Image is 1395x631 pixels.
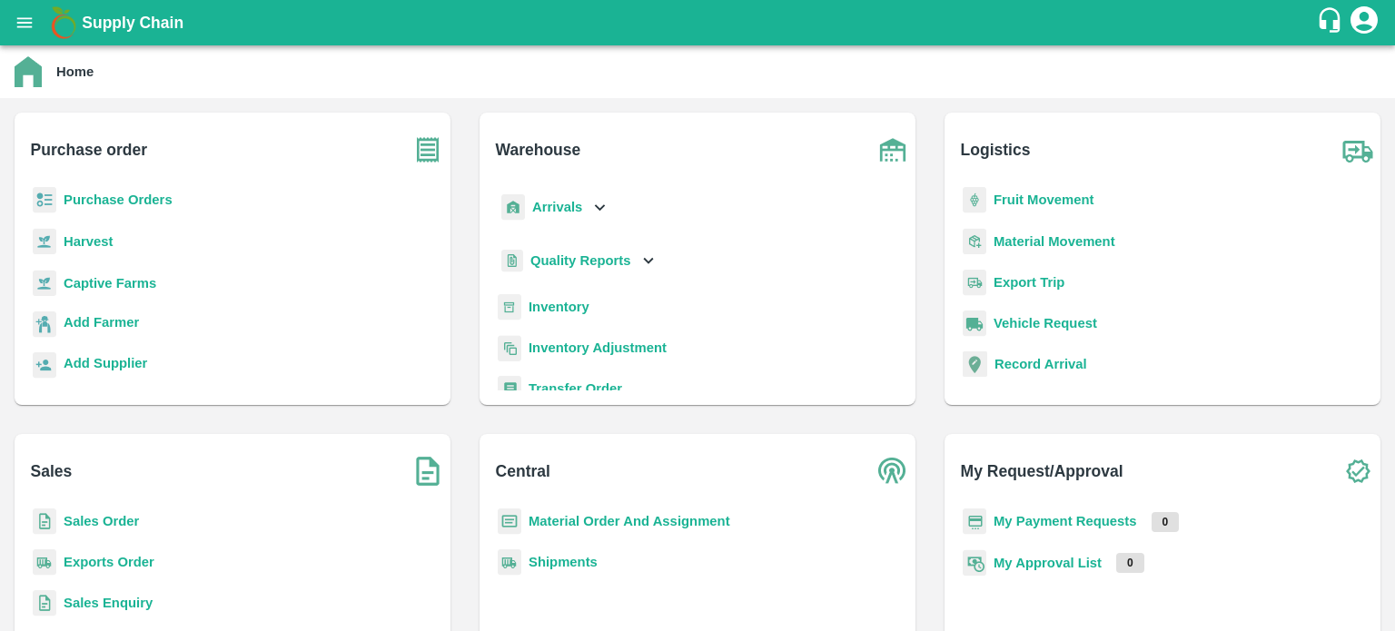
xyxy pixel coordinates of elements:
[31,458,73,484] b: Sales
[82,14,183,32] b: Supply Chain
[994,192,1094,207] a: Fruit Movement
[963,187,986,213] img: fruit
[1348,4,1380,42] div: account of current user
[33,270,56,297] img: harvest
[994,234,1115,249] a: Material Movement
[405,449,450,494] img: soSales
[529,514,730,528] a: Material Order And Assignment
[45,5,82,41] img: logo
[870,449,915,494] img: central
[963,508,986,535] img: payment
[33,590,56,616] img: sales
[498,549,521,576] img: shipments
[15,56,42,87] img: home
[530,253,631,268] b: Quality Reports
[64,555,154,569] a: Exports Order
[498,242,658,280] div: Quality Reports
[64,234,113,249] a: Harvest
[64,192,173,207] a: Purchase Orders
[1335,127,1380,173] img: truck
[33,352,56,379] img: supplier
[529,381,622,396] a: Transfer Order
[994,316,1097,330] a: Vehicle Request
[64,315,139,330] b: Add Farmer
[496,458,550,484] b: Central
[994,556,1102,570] a: My Approval List
[1116,553,1144,573] p: 0
[1335,449,1380,494] img: check
[963,351,987,377] img: recordArrival
[498,508,521,535] img: centralMaterial
[963,311,986,337] img: vehicle
[33,228,56,255] img: harvest
[33,187,56,213] img: reciept
[994,275,1064,290] a: Export Trip
[501,194,525,221] img: whArrival
[963,228,986,255] img: material
[64,596,153,610] a: Sales Enquiry
[498,187,610,228] div: Arrivals
[529,300,589,314] a: Inventory
[56,64,94,79] b: Home
[64,353,147,378] a: Add Supplier
[1316,6,1348,39] div: customer-support
[64,356,147,370] b: Add Supplier
[994,514,1137,528] a: My Payment Requests
[498,376,521,402] img: whTransfer
[64,312,139,337] a: Add Farmer
[529,340,667,355] a: Inventory Adjustment
[870,127,915,173] img: warehouse
[532,200,582,214] b: Arrivals
[33,311,56,338] img: farmer
[64,514,139,528] a: Sales Order
[994,357,1087,371] a: Record Arrival
[33,508,56,535] img: sales
[501,250,523,272] img: qualityReport
[963,270,986,296] img: delivery
[961,137,1031,163] b: Logistics
[498,335,521,361] img: inventory
[496,137,581,163] b: Warehouse
[529,555,598,569] a: Shipments
[963,549,986,577] img: approval
[961,458,1123,484] b: My Request/Approval
[1152,512,1180,532] p: 0
[82,10,1316,35] a: Supply Chain
[33,549,56,576] img: shipments
[405,127,450,173] img: purchase
[64,276,156,291] a: Captive Farms
[498,294,521,320] img: whInventory
[4,2,45,44] button: open drawer
[31,137,147,163] b: Purchase order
